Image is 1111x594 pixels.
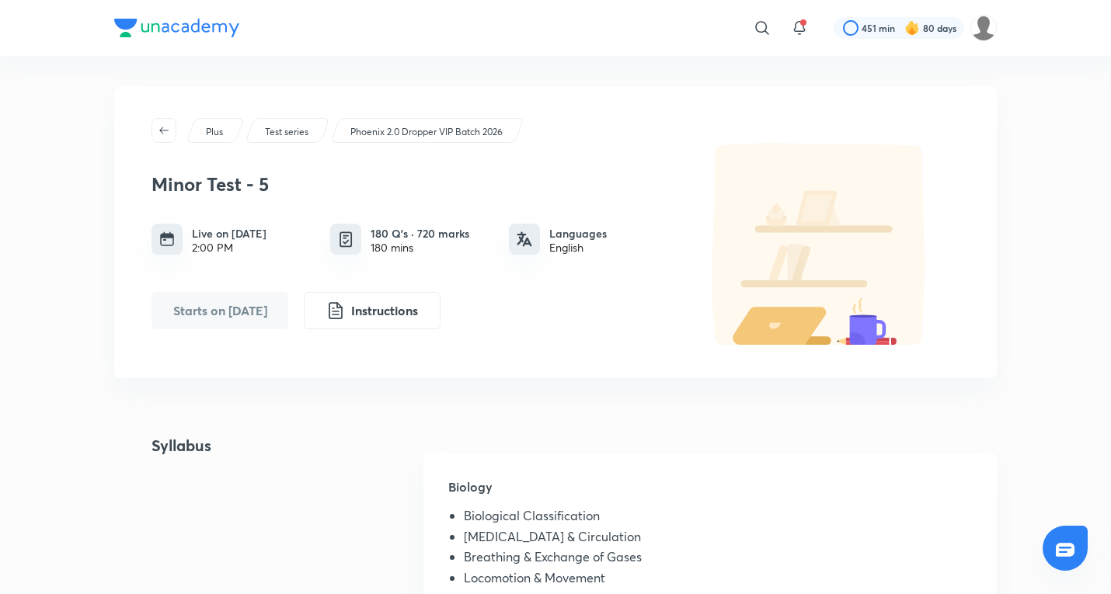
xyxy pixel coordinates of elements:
img: Company Logo [114,19,239,37]
div: 180 mins [371,241,469,254]
a: Test series [263,125,312,139]
div: 2:00 PM [192,241,266,254]
h3: Minor Test - 5 [151,173,672,196]
p: Test series [265,125,308,139]
h5: Biology [448,478,972,509]
img: instruction [326,301,345,320]
li: Biological Classification [464,509,972,529]
h6: Live on [DATE] [192,225,266,241]
li: [MEDICAL_DATA] & Circulation [464,530,972,550]
img: languages [517,231,532,247]
li: Breathing & Exchange of Gases [464,550,972,570]
a: Phoenix 2.0 Dropper VIP Batch 2026 [348,125,506,139]
p: Plus [206,125,223,139]
h6: 180 Q’s · 720 marks [371,225,469,241]
a: Plus [204,125,226,139]
img: quiz info [336,230,356,249]
img: default [680,143,959,345]
button: Instructions [304,292,441,329]
img: streak [904,20,920,36]
img: timing [159,231,175,247]
li: Locomotion & Movement [464,571,972,591]
h6: Languages [549,225,607,241]
div: English [549,241,607,254]
button: Starts on Sep 7 [151,292,288,329]
p: Phoenix 2.0 Dropper VIP Batch 2026 [350,125,503,139]
img: Kushagra Singh [970,15,997,41]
